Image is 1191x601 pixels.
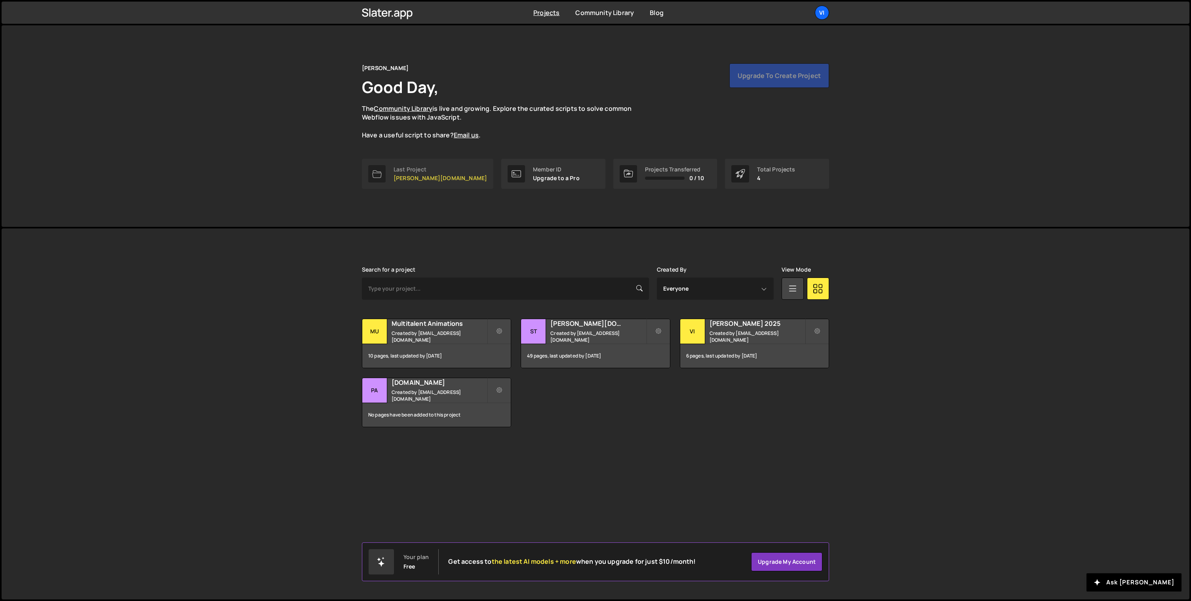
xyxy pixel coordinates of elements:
[403,554,429,560] div: Your plan
[362,159,493,189] a: Last Project [PERSON_NAME][DOMAIN_NAME]
[815,6,829,20] a: Vi
[757,166,795,173] div: Total Projects
[362,378,511,427] a: pa [DOMAIN_NAME] Created by [EMAIL_ADDRESS][DOMAIN_NAME] No pages have been added to this project
[550,319,646,328] h2: [PERSON_NAME][DOMAIN_NAME]
[710,319,805,328] h2: [PERSON_NAME] 2025
[521,344,670,368] div: 49 pages, last updated by [DATE]
[392,378,487,387] h2: [DOMAIN_NAME]
[362,344,511,368] div: 10 pages, last updated by [DATE]
[657,266,687,273] label: Created By
[645,166,704,173] div: Projects Transferred
[362,278,649,300] input: Type your project...
[362,319,387,344] div: Mu
[757,175,795,181] p: 4
[403,563,415,570] div: Free
[751,552,822,571] a: Upgrade my account
[533,175,580,181] p: Upgrade to a Pro
[448,558,696,565] h2: Get access to when you upgrade for just $10/month!
[1086,573,1181,591] button: Ask [PERSON_NAME]
[782,266,811,273] label: View Mode
[362,104,647,140] p: The is live and growing. Explore the curated scripts to solve common Webflow issues with JavaScri...
[362,266,415,273] label: Search for a project
[362,319,511,368] a: Mu Multitalent Animations Created by [EMAIL_ADDRESS][DOMAIN_NAME] 10 pages, last updated by [DATE]
[521,319,546,344] div: St
[362,403,511,427] div: No pages have been added to this project
[362,378,387,403] div: pa
[575,8,634,17] a: Community Library
[680,344,829,368] div: 6 pages, last updated by [DATE]
[689,175,704,181] span: 0 / 10
[533,166,580,173] div: Member ID
[680,319,829,368] a: Vi [PERSON_NAME] 2025 Created by [EMAIL_ADDRESS][DOMAIN_NAME] 6 pages, last updated by [DATE]
[492,557,576,566] span: the latest AI models + more
[550,330,646,343] small: Created by [EMAIL_ADDRESS][DOMAIN_NAME]
[374,104,432,113] a: Community Library
[392,389,487,402] small: Created by [EMAIL_ADDRESS][DOMAIN_NAME]
[710,330,805,343] small: Created by [EMAIL_ADDRESS][DOMAIN_NAME]
[650,8,664,17] a: Blog
[533,8,559,17] a: Projects
[362,63,409,73] div: [PERSON_NAME]
[454,131,479,139] a: Email us
[394,175,487,181] p: [PERSON_NAME][DOMAIN_NAME]
[362,76,439,98] h1: Good Day,
[680,319,705,344] div: Vi
[392,319,487,328] h2: Multitalent Animations
[394,166,487,173] div: Last Project
[521,319,670,368] a: St [PERSON_NAME][DOMAIN_NAME] Created by [EMAIL_ADDRESS][DOMAIN_NAME] 49 pages, last updated by [...
[392,330,487,343] small: Created by [EMAIL_ADDRESS][DOMAIN_NAME]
